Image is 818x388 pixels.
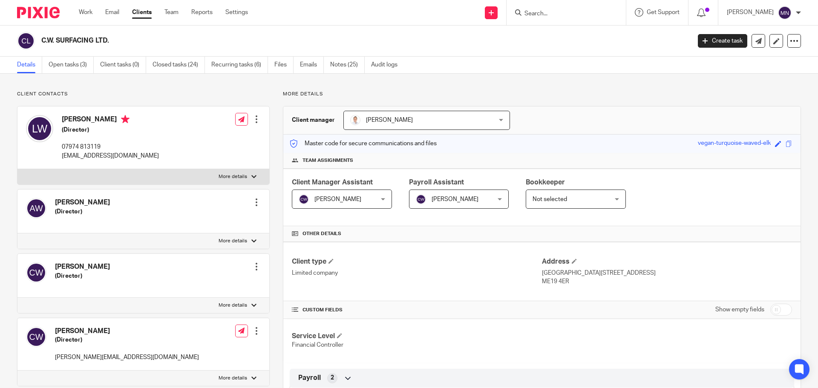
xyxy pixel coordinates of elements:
[715,305,764,314] label: Show empty fields
[100,57,146,73] a: Client tasks (0)
[219,302,247,309] p: More details
[331,374,334,382] span: 2
[292,269,542,277] p: Limited company
[371,57,404,73] a: Audit logs
[542,277,792,286] p: ME19 4ER
[41,36,556,45] h2: C.W. SURFACING LTD.
[274,57,294,73] a: Files
[225,8,248,17] a: Settings
[62,143,159,151] p: 07974 813119
[62,152,159,160] p: [EMAIL_ADDRESS][DOMAIN_NAME]
[330,57,365,73] a: Notes (25)
[79,8,92,17] a: Work
[524,10,600,18] input: Search
[17,91,270,98] p: Client contacts
[62,115,159,126] h4: [PERSON_NAME]
[292,179,373,186] span: Client Manager Assistant
[542,257,792,266] h4: Address
[542,269,792,277] p: [GEOGRAPHIC_DATA][STREET_ADDRESS]
[26,262,46,283] img: svg%3E
[299,194,309,204] img: svg%3E
[409,179,464,186] span: Payroll Assistant
[298,374,321,382] span: Payroll
[55,262,110,271] h4: [PERSON_NAME]
[55,207,110,216] h5: (Director)
[290,139,437,148] p: Master code for secure communications and files
[153,57,205,73] a: Closed tasks (24)
[778,6,792,20] img: svg%3E
[55,272,110,280] h5: (Director)
[55,336,199,344] h5: (Director)
[219,173,247,180] p: More details
[105,8,119,17] a: Email
[121,115,130,124] i: Primary
[698,34,747,48] a: Create task
[132,8,152,17] a: Clients
[366,117,413,123] span: [PERSON_NAME]
[211,57,268,73] a: Recurring tasks (6)
[350,115,360,125] img: accounting-firm-kent-will-wood-e1602855177279.jpg
[292,332,542,341] h4: Service Level
[314,196,361,202] span: [PERSON_NAME]
[533,196,567,202] span: Not selected
[17,7,60,18] img: Pixie
[49,57,94,73] a: Open tasks (3)
[647,9,680,15] span: Get Support
[55,327,199,336] h4: [PERSON_NAME]
[698,139,771,149] div: vegan-turquoise-waved-elk
[62,126,159,134] h5: (Director)
[432,196,478,202] span: [PERSON_NAME]
[55,353,199,362] p: [PERSON_NAME][EMAIL_ADDRESS][DOMAIN_NAME]
[292,257,542,266] h4: Client type
[219,375,247,382] p: More details
[26,115,53,142] img: svg%3E
[302,230,341,237] span: Other details
[292,116,335,124] h3: Client manager
[727,8,774,17] p: [PERSON_NAME]
[416,194,426,204] img: svg%3E
[17,57,42,73] a: Details
[17,32,35,50] img: svg%3E
[292,342,343,348] span: Financial Controller
[526,179,565,186] span: Bookkeeper
[26,198,46,218] img: svg%3E
[283,91,801,98] p: More details
[26,327,46,347] img: svg%3E
[219,238,247,244] p: More details
[55,198,110,207] h4: [PERSON_NAME]
[292,307,542,313] h4: CUSTOM FIELDS
[191,8,213,17] a: Reports
[302,157,353,164] span: Team assignments
[300,57,324,73] a: Emails
[164,8,179,17] a: Team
